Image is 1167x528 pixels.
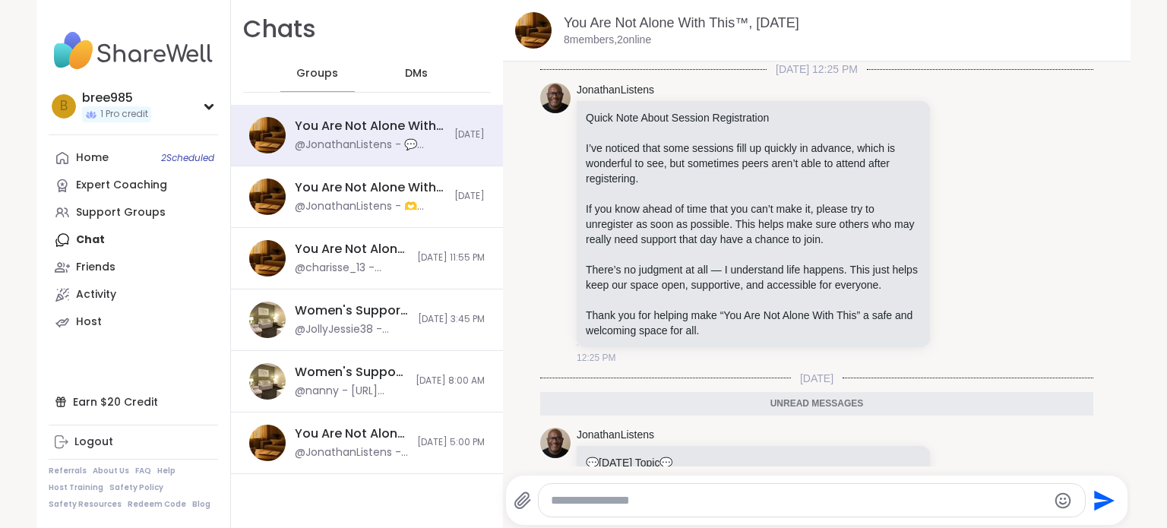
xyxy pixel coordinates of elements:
a: About Us [93,466,129,476]
img: Women's Support Haven, Oct 14 [249,302,286,338]
a: JonathanListens [577,83,654,98]
div: @JollyJessie38 - [DOMAIN_NAME][URL] [295,322,409,337]
div: Expert Coaching [76,178,167,193]
p: If you know ahead of time that you can’t make it, please try to unregister as soon as possible. T... [586,201,921,247]
button: Send [1086,483,1120,517]
a: Redeem Code [128,499,186,510]
div: Friends [76,260,115,275]
span: [DATE] [454,128,485,141]
img: ShareWell Nav Logo [49,24,218,77]
div: You Are Not Alone With This™, [DATE] [295,241,408,258]
a: JonathanListens [577,428,654,443]
a: Referrals [49,466,87,476]
div: @nanny - [URL][DOMAIN_NAME] [295,384,406,399]
div: @JonathanListens - 🫶 [DATE] Topic 🫶 What’s a time you allowed yourself to be supported instead of... [295,199,445,214]
a: Home2Scheduled [49,144,218,172]
span: 💬 [659,457,672,469]
p: I’ve noticed that some sessions fill up quickly in advance, which is wonderful to see, but someti... [586,141,921,186]
a: Support Groups [49,199,218,226]
span: 12:25 PM [577,351,615,365]
a: FAQ [135,466,151,476]
div: Logout [74,435,113,450]
span: Groups [296,66,338,81]
a: Help [157,466,176,476]
a: Expert Coaching [49,172,218,199]
img: You Are Not Alone With This™, Oct 12 [249,425,286,461]
div: Women's Support Haven, [DATE] [295,302,409,319]
div: @JonathanListens - 💬 [DATE] Topic 💬 What are some kind things you can say to yourself when things... [295,138,445,153]
div: bree985 [82,90,151,106]
div: You Are Not Alone With This™, [DATE] [295,425,408,442]
a: Blog [192,499,210,510]
a: Host Training [49,482,103,493]
a: Activity [49,281,218,308]
div: Women's Support Haven, [DATE] [295,364,406,381]
img: You Are Not Alone With This™, Oct 16 [515,12,552,49]
span: [DATE] 8:00 AM [416,375,485,387]
div: Home [76,150,109,166]
div: You Are Not Alone With This™, [DATE] [295,179,445,196]
img: You Are Not Alone With This™, Oct 16 [249,117,286,153]
span: 💬 [586,457,599,469]
div: Earn $20 Credit [49,388,218,416]
textarea: Type your message [551,493,1047,508]
span: [DATE] 11:55 PM [417,251,485,264]
p: 8 members, 2 online [564,33,651,48]
span: [DATE] 5:00 PM [417,436,485,449]
img: https://sharewell-space-live.sfo3.digitaloceanspaces.com/user-generated/0e2c5150-e31e-4b6a-957d-4... [540,428,571,458]
span: [DATE] [454,190,485,203]
span: [DATE] 12:25 PM [767,62,867,77]
a: Safety Policy [109,482,163,493]
span: [DATE] 3:45 PM [418,313,485,326]
a: Logout [49,428,218,456]
a: Friends [49,254,218,281]
a: You Are Not Alone With This™, [DATE] [564,15,799,30]
p: [DATE] Topic [586,455,921,470]
a: Safety Resources [49,499,122,510]
span: DMs [405,66,428,81]
p: Thank you for helping make “You Are Not Alone With This” a safe and welcoming space for all. [586,308,921,338]
h1: Chats [243,12,316,46]
div: You Are Not Alone With This™, [DATE] [295,118,445,134]
button: Emoji picker [1054,492,1072,510]
p: There’s no judgment at all — I understand life happens. This just helps keep our space open, supp... [586,262,921,292]
span: 2 Scheduled [161,152,214,164]
div: Unread messages [540,392,1093,416]
a: Host [49,308,218,336]
img: Women's Support Haven, Oct 13 [249,363,286,400]
img: You Are Not Alone With This™, Oct 14 [249,240,286,277]
div: @charisse_13 - @GayleG Happy Birthday! I don’t like this for you! I am sorry you had a birthday l... [295,261,408,276]
span: b [60,96,68,116]
span: [DATE] [791,371,843,386]
div: Host [76,315,102,330]
span: 1 Pro credit [100,108,148,121]
p: Quick Note About Session Registration [586,110,921,125]
div: Activity [76,287,116,302]
img: https://sharewell-space-live.sfo3.digitaloceanspaces.com/user-generated/0e2c5150-e31e-4b6a-957d-4... [540,83,571,113]
div: @JonathanListens - Quick Note About Session Registration I’ve noticed that some sessions fill up ... [295,445,408,460]
div: Support Groups [76,205,166,220]
img: You Are Not Alone With This™, Oct 15 [249,179,286,215]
